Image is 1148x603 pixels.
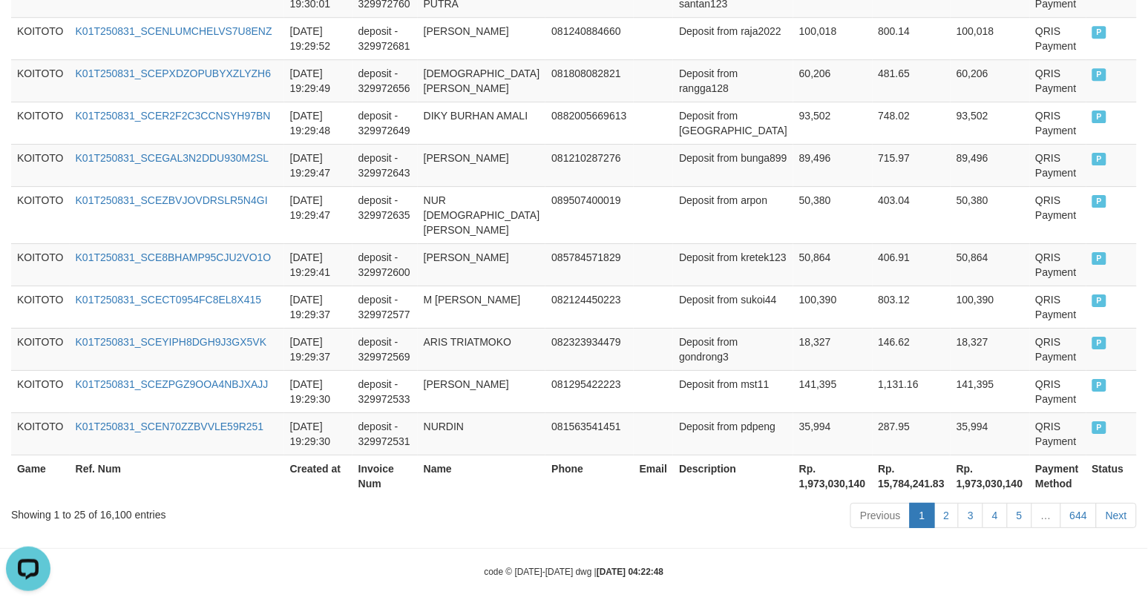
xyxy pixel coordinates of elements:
td: [DEMOGRAPHIC_DATA][PERSON_NAME] [418,59,546,102]
a: 2 [934,503,960,528]
small: code © [DATE]-[DATE] dwg | [485,567,664,577]
a: … [1031,503,1061,528]
td: [PERSON_NAME] [418,17,546,59]
td: 081240884660 [545,17,634,59]
strong: [DATE] 04:22:48 [597,567,663,577]
td: Deposit from sukoi44 [673,286,793,328]
th: Created at [284,455,352,497]
td: ARIS TRIATMOKO [418,328,546,370]
td: 89,496 [951,144,1029,186]
td: KOITOTO [11,102,70,144]
td: QRIS Payment [1030,412,1086,455]
td: 748.02 [873,102,951,144]
a: 4 [983,503,1008,528]
td: Deposit from raja2022 [673,17,793,59]
th: Rp. 1,973,030,140 [793,455,872,497]
td: NUR [DEMOGRAPHIC_DATA][PERSON_NAME] [418,186,546,243]
span: PAID [1092,68,1107,81]
a: K01T250831_SCEGAL3N2DDU930M2SL [76,152,269,164]
td: KOITOTO [11,144,70,186]
td: 403.04 [873,186,951,243]
a: 3 [958,503,983,528]
span: PAID [1092,26,1107,39]
a: Next [1096,503,1137,528]
td: 60,206 [793,59,872,102]
td: KOITOTO [11,17,70,59]
td: QRIS Payment [1030,102,1086,144]
th: Name [418,455,546,497]
a: 5 [1007,503,1032,528]
span: PAID [1092,379,1107,392]
th: Invoice Num [352,455,418,497]
a: K01T250831_SCEPXDZOPUBYXZLYZH6 [76,67,272,79]
td: 082124450223 [545,286,634,328]
td: Deposit from arpon [673,186,793,243]
td: KOITOTO [11,243,70,286]
td: 93,502 [951,102,1029,144]
th: Ref. Num [70,455,284,497]
a: Previous [850,503,910,528]
td: 50,380 [793,186,872,243]
td: [DATE] 19:29:30 [284,412,352,455]
td: 89,496 [793,144,872,186]
td: 481.65 [873,59,951,102]
a: K01T250831_SCENLUMCHELVS7U8ENZ [76,25,272,37]
td: 35,994 [951,412,1029,455]
div: Showing 1 to 25 of 16,100 entries [11,501,468,522]
td: 100,390 [951,286,1029,328]
a: 644 [1060,503,1097,528]
td: deposit - 329972600 [352,243,418,286]
td: QRIS Payment [1030,17,1086,59]
td: QRIS Payment [1030,286,1086,328]
td: Deposit from rangga128 [673,59,793,102]
th: Phone [545,455,634,497]
td: 35,994 [793,412,872,455]
span: PAID [1092,252,1107,265]
td: deposit - 329972656 [352,59,418,102]
a: K01T250831_SCEZBVJOVDRSLR5N4GI [76,194,268,206]
td: Deposit from bunga899 [673,144,793,186]
th: Rp. 15,784,241.83 [873,455,951,497]
a: 1 [910,503,935,528]
td: 089507400019 [545,186,634,243]
span: PAID [1092,337,1107,349]
td: 287.95 [873,412,951,455]
th: Description [673,455,793,497]
th: Game [11,455,70,497]
td: deposit - 329972649 [352,102,418,144]
th: Status [1086,455,1137,497]
td: KOITOTO [11,59,70,102]
td: Deposit from gondrong3 [673,328,793,370]
td: 1,131.16 [873,370,951,412]
td: QRIS Payment [1030,243,1086,286]
td: deposit - 329972643 [352,144,418,186]
td: 141,395 [951,370,1029,412]
td: 406.91 [873,243,951,286]
td: KOITOTO [11,370,70,412]
td: 100,390 [793,286,872,328]
a: K01T250831_SCER2F2C3CCNSYH97BN [76,110,271,122]
td: 085784571829 [545,243,634,286]
td: deposit - 329972577 [352,286,418,328]
td: [DATE] 19:29:47 [284,186,352,243]
td: QRIS Payment [1030,328,1086,370]
td: KOITOTO [11,412,70,455]
td: deposit - 329972635 [352,186,418,243]
td: 800.14 [873,17,951,59]
button: Open LiveChat chat widget [6,6,50,50]
td: [DATE] 19:29:37 [284,286,352,328]
td: [PERSON_NAME] [418,370,546,412]
td: [DATE] 19:29:52 [284,17,352,59]
td: KOITOTO [11,328,70,370]
td: 50,864 [951,243,1029,286]
span: PAID [1092,421,1107,434]
td: 50,864 [793,243,872,286]
td: 60,206 [951,59,1029,102]
td: QRIS Payment [1030,59,1086,102]
td: Deposit from kretek123 [673,243,793,286]
td: [DATE] 19:29:49 [284,59,352,102]
td: KOITOTO [11,186,70,243]
a: K01T250831_SCEYIPH8DGH9J3GX5VK [76,336,267,348]
td: M [PERSON_NAME] [418,286,546,328]
td: 081210287276 [545,144,634,186]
